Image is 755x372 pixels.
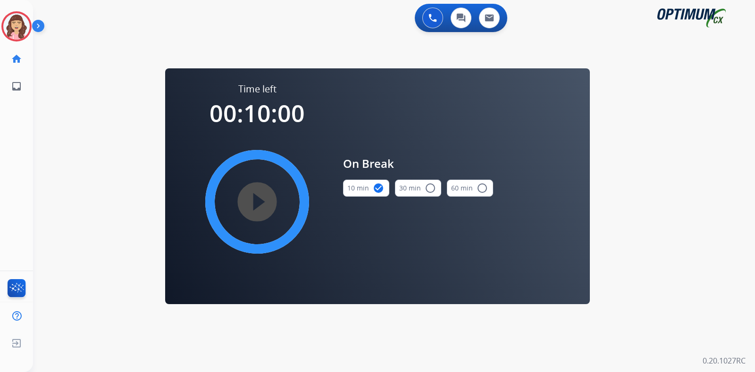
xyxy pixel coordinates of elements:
button: 60 min [447,180,493,197]
img: avatar [3,13,30,40]
mat-icon: radio_button_unchecked [477,182,488,194]
button: 10 min [343,180,389,197]
span: Time left [238,83,277,96]
mat-icon: check_circle [373,182,384,194]
span: 00:10:00 [210,97,305,129]
mat-icon: radio_button_unchecked [425,182,436,194]
mat-icon: play_circle_filled [252,196,263,207]
button: 30 min [395,180,441,197]
mat-icon: inbox [11,81,22,92]
p: 0.20.1027RC [703,355,746,366]
span: On Break [343,155,493,172]
mat-icon: home [11,53,22,65]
